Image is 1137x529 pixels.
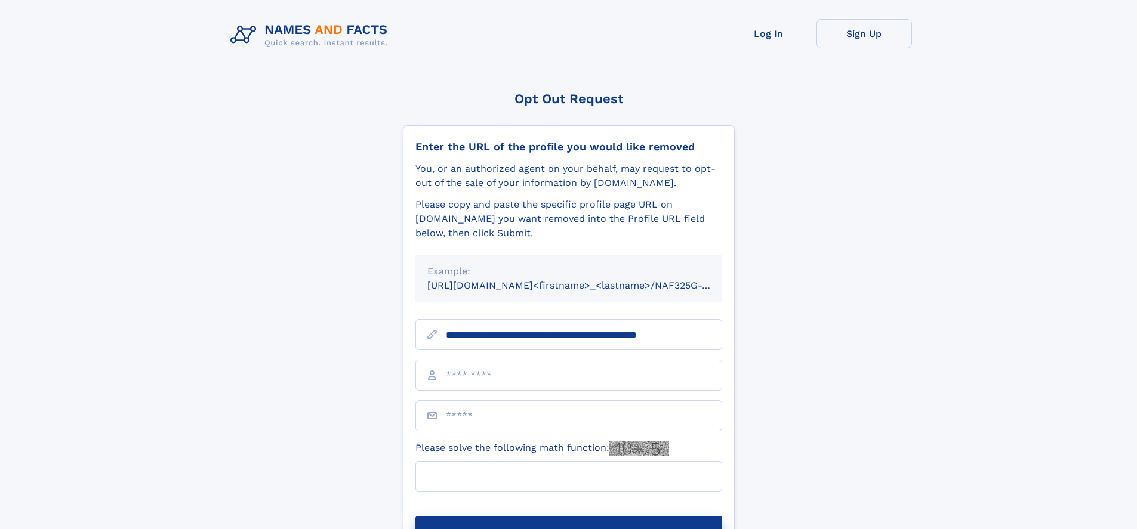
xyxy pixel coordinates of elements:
[415,140,722,153] div: Enter the URL of the profile you would like removed
[415,197,722,240] div: Please copy and paste the specific profile page URL on [DOMAIN_NAME] you want removed into the Pr...
[403,91,735,106] div: Opt Out Request
[415,162,722,190] div: You, or an authorized agent on your behalf, may request to opt-out of the sale of your informatio...
[427,264,710,279] div: Example:
[415,441,669,456] label: Please solve the following math function:
[816,19,912,48] a: Sign Up
[721,19,816,48] a: Log In
[427,280,745,291] small: [URL][DOMAIN_NAME]<firstname>_<lastname>/NAF325G-xxxxxxxx
[226,19,398,51] img: Logo Names and Facts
